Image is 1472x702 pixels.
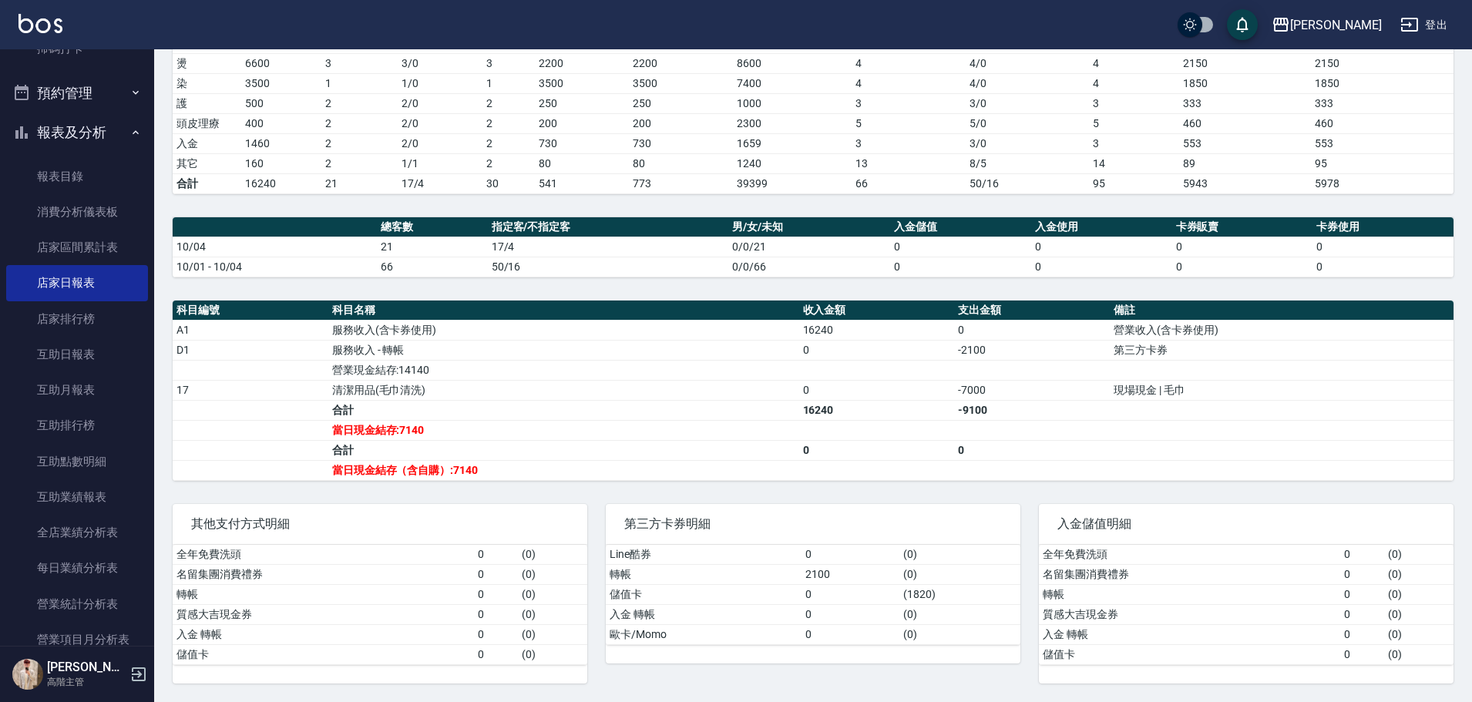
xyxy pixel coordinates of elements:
button: 登出 [1394,11,1454,39]
img: Logo [18,14,62,33]
td: 0 [474,584,519,604]
td: 入金 轉帳 [606,604,802,624]
td: 5 [852,113,966,133]
td: 460 [1179,113,1312,133]
a: 營業統計分析表 [6,586,148,622]
a: 互助點數明細 [6,444,148,479]
td: 8 / 5 [966,153,1089,173]
td: 營業現金結存:14140 [328,360,799,380]
td: ( 0 ) [518,545,587,565]
td: 95 [1311,153,1454,173]
td: 200 [535,113,629,133]
h5: [PERSON_NAME] [47,660,126,675]
td: 1850 [1179,73,1312,93]
td: 0 [1031,257,1172,277]
td: 其它 [173,153,241,173]
td: 95 [1089,173,1179,193]
td: 14 [1089,153,1179,173]
td: 2 / 0 [398,93,483,113]
td: 3 / 0 [966,93,1089,113]
td: 4 [1089,53,1179,73]
td: 21 [321,173,398,193]
td: 5978 [1311,173,1454,193]
td: 轉帳 [1039,584,1340,604]
td: 17/4 [398,173,483,193]
td: 0 [1340,545,1385,565]
a: 互助排行榜 [6,408,148,443]
td: 燙 [173,53,241,73]
td: 0 [474,644,519,664]
button: save [1227,9,1258,40]
td: 730 [535,133,629,153]
td: 4 / 0 [966,53,1089,73]
a: 互助業績報表 [6,479,148,515]
table: a dense table [1039,545,1454,665]
td: 730 [629,133,733,153]
td: ( 0 ) [899,624,1020,644]
td: 16240 [799,320,955,340]
td: 頭皮理療 [173,113,241,133]
td: 入金 轉帳 [173,624,474,644]
td: 全年免費洗頭 [1039,545,1340,565]
td: 名留集團消費禮券 [173,564,474,584]
td: 合計 [173,173,241,193]
th: 收入金額 [799,301,955,321]
td: 21 [377,237,488,257]
td: 89 [1179,153,1312,173]
td: 1 / 0 [398,73,483,93]
td: 773 [629,173,733,193]
a: 店家日報表 [6,265,148,301]
td: 服務收入 - 轉帳 [328,340,799,360]
td: 3 [852,133,966,153]
td: 553 [1311,133,1454,153]
td: 0/0/21 [728,237,890,257]
td: 80 [535,153,629,173]
td: 3500 [241,73,321,93]
td: 2100 [802,564,899,584]
td: 0 [802,545,899,565]
td: 200 [629,113,733,133]
td: 0 [1340,604,1385,624]
td: 0/0/66 [728,257,890,277]
td: Line酷券 [606,545,802,565]
td: 0 [802,624,899,644]
td: 2 [321,113,398,133]
a: 店家區間累計表 [6,230,148,265]
td: 3 [1089,133,1179,153]
a: 每日業績分析表 [6,550,148,586]
td: 全年免費洗頭 [173,545,474,565]
td: 第三方卡券 [1110,340,1454,360]
td: 1 [482,73,535,93]
a: 消費分析儀表板 [6,194,148,230]
td: 333 [1179,93,1312,113]
td: 3 [321,53,398,73]
div: [PERSON_NAME] [1290,15,1382,35]
td: ( 0 ) [1384,624,1454,644]
td: 儲值卡 [173,644,474,664]
td: 3 [482,53,535,73]
span: 入金儲值明細 [1057,516,1435,532]
td: 4 [1089,73,1179,93]
td: 0 [1172,237,1313,257]
td: 0 [474,564,519,584]
td: 5 [1089,113,1179,133]
td: 現場現金 | 毛巾 [1110,380,1454,400]
th: 入金儲值 [890,217,1031,237]
td: 質感大吉現金券 [173,604,474,624]
td: 2 / 0 [398,133,483,153]
td: 4 / 0 [966,73,1089,93]
th: 卡券使用 [1312,217,1454,237]
td: 0 [1172,257,1313,277]
td: 5 / 0 [966,113,1089,133]
th: 男/女/未知 [728,217,890,237]
td: 1 / 1 [398,153,483,173]
span: 第三方卡券明細 [624,516,1002,532]
th: 卡券販賣 [1172,217,1313,237]
td: 553 [1179,133,1312,153]
td: -7000 [954,380,1110,400]
td: 0 [890,257,1031,277]
td: 歐卡/Momo [606,624,802,644]
td: 0 [799,340,955,360]
td: 0 [1340,564,1385,584]
td: 50/16 [966,173,1089,193]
